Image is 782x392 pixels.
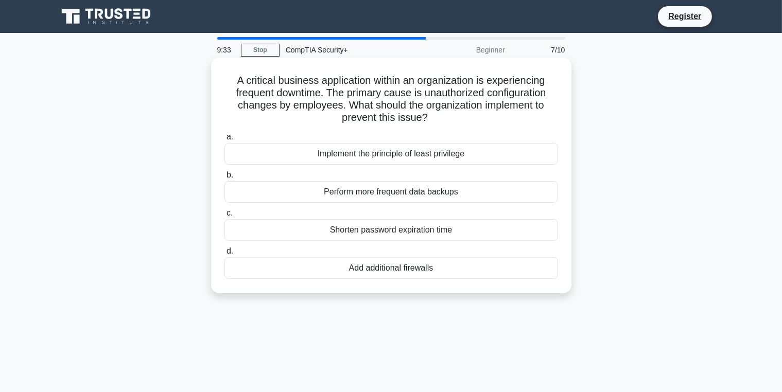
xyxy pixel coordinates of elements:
div: Shorten password expiration time [224,219,558,241]
div: Beginner [421,40,511,60]
div: 9:33 [211,40,241,60]
div: CompTIA Security+ [280,40,421,60]
h5: A critical business application within an organization is experiencing frequent downtime. The pri... [223,74,559,124]
div: 7/10 [511,40,571,60]
span: c. [227,208,233,217]
a: Stop [241,44,280,57]
div: Perform more frequent data backups [224,181,558,203]
span: d. [227,246,233,255]
div: Add additional firewalls [224,257,558,279]
span: b. [227,170,233,179]
span: a. [227,132,233,141]
a: Register [662,10,707,23]
div: Implement the principle of least privilege [224,143,558,165]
